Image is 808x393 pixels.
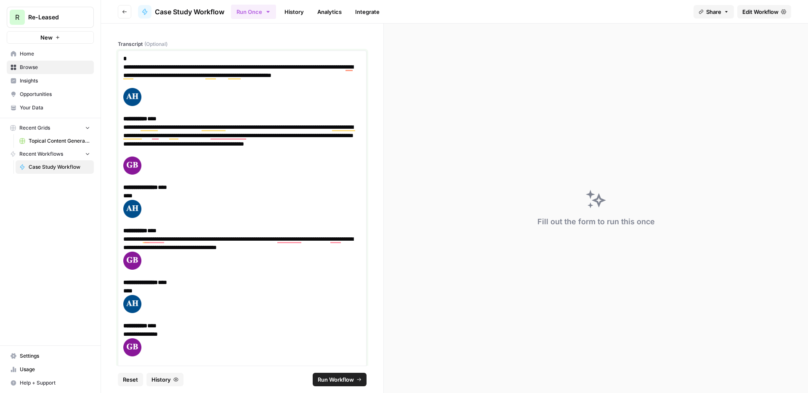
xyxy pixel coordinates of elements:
[7,31,94,44] button: New
[123,88,141,106] img: 9WUzLIAAAAGSURBVAMA8A8JSeWaeIkAAAAASUVORK5CYII=
[20,77,90,85] span: Insights
[19,150,63,158] span: Recent Workflows
[20,366,90,373] span: Usage
[706,8,721,16] span: Share
[20,352,90,360] span: Settings
[313,373,367,386] button: Run Workflow
[20,64,90,71] span: Browse
[231,5,276,19] button: Run Once
[7,349,94,363] a: Settings
[28,13,79,21] span: Re-Leased
[144,40,167,48] span: (Optional)
[742,8,779,16] span: Edit Workflow
[312,5,347,19] a: Analytics
[20,50,90,58] span: Home
[155,7,224,17] span: Case Study Workflow
[29,137,90,145] span: Topical Content Generation Grid
[318,375,354,384] span: Run Workflow
[123,295,141,313] img: 9WUzLIAAAAGSURBVAMA8A8JSeWaeIkAAAAASUVORK5CYII=
[40,33,53,42] span: New
[7,7,94,28] button: Workspace: Re-Leased
[16,134,94,148] a: Topical Content Generation Grid
[7,88,94,101] a: Opportunities
[737,5,791,19] a: Edit Workflow
[7,61,94,74] a: Browse
[123,200,141,218] img: 9WUzLIAAAAGSURBVAMA8A8JSeWaeIkAAAAASUVORK5CYII=
[7,148,94,160] button: Recent Workflows
[118,373,143,386] button: Reset
[123,338,141,356] img: 3YFCZAAAABklEQVQDAGQPbLrrhjI+AAAAAElFTkSuQmCC
[537,216,655,228] div: Fill out the form to run this once
[7,101,94,114] a: Your Data
[151,375,171,384] span: History
[16,160,94,174] a: Case Study Workflow
[7,376,94,390] button: Help + Support
[20,104,90,112] span: Your Data
[138,5,224,19] a: Case Study Workflow
[123,375,138,384] span: Reset
[350,5,385,19] a: Integrate
[146,373,183,386] button: History
[15,12,19,22] span: R
[29,163,90,171] span: Case Study Workflow
[7,122,94,134] button: Recent Grids
[7,47,94,61] a: Home
[7,363,94,376] a: Usage
[19,124,50,132] span: Recent Grids
[694,5,734,19] button: Share
[20,379,90,387] span: Help + Support
[123,157,141,175] img: 3YFCZAAAABklEQVQDAGQPbLrrhjI+AAAAAElFTkSuQmCC
[123,252,141,270] img: 3YFCZAAAABklEQVQDAGQPbLrrhjI+AAAAAElFTkSuQmCC
[7,74,94,88] a: Insights
[20,90,90,98] span: Opportunities
[118,40,367,48] label: Transcript
[279,5,309,19] a: History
